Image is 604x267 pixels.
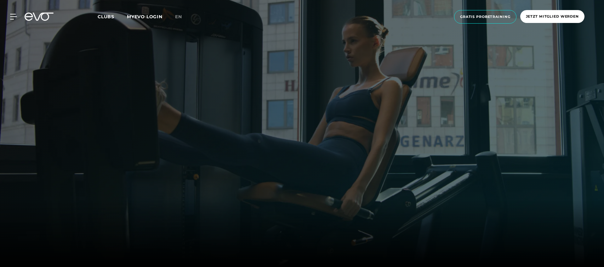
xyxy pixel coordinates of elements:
[460,14,510,19] span: Gratis Probetraining
[175,14,182,19] span: en
[526,14,579,19] span: Jetzt Mitglied werden
[518,10,586,24] a: Jetzt Mitglied werden
[175,13,190,20] a: en
[98,14,114,19] span: Clubs
[98,14,127,19] a: Clubs
[127,14,162,19] a: MYEVO LOGIN
[452,10,518,24] a: Gratis Probetraining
